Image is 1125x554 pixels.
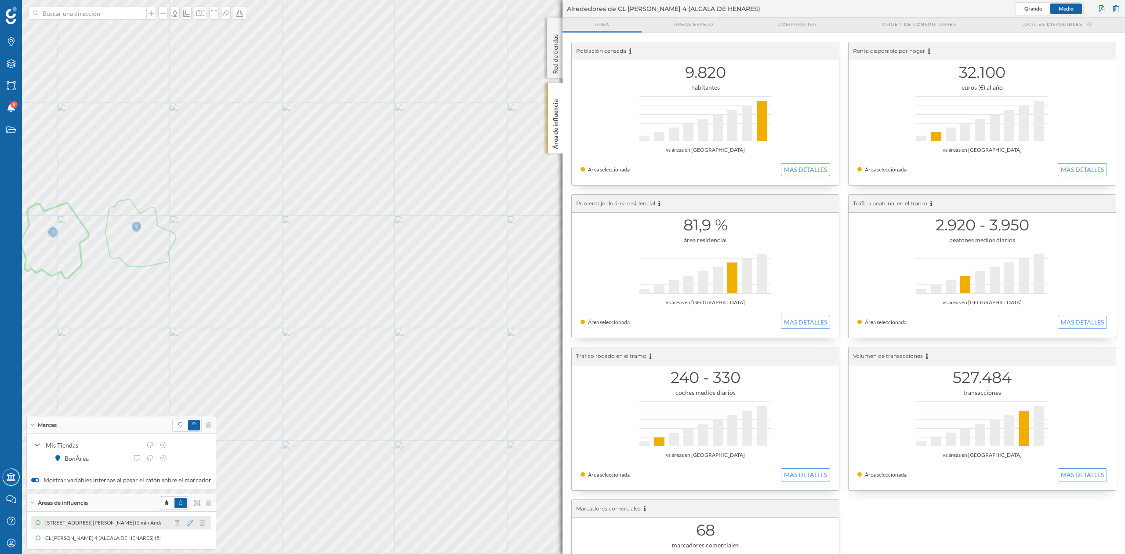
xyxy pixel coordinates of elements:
div: área residencial [581,236,830,244]
div: Población censada [572,42,839,60]
button: MAS DETALLES [781,316,830,329]
button: MAS DETALLES [781,468,830,481]
div: peatones medios diarios [857,236,1107,244]
p: Área de influencia [551,96,560,149]
span: Área seleccionada [865,319,907,325]
div: Tráfico rodado en el tramo [572,347,839,365]
span: Comparativa [778,21,817,28]
button: MAS DETALLES [1058,468,1107,481]
button: MAS DETALLES [781,163,830,176]
div: Porcentaje de área residencial [572,195,839,213]
div: habitantes [581,83,830,92]
div: Volumen de transacciones [849,347,1116,365]
div: Renta disponible por hogar [849,42,1116,60]
div: vs áreas en [GEOGRAPHIC_DATA] [581,451,830,459]
h1: 68 [581,522,830,539]
div: vs áreas en [GEOGRAPHIC_DATA] [581,146,830,154]
h1: 527.484 [857,369,1107,386]
span: Áreas espejo [674,21,713,28]
div: marcadores comerciales [581,541,830,550]
div: vs áreas en [GEOGRAPHIC_DATA] [857,146,1107,154]
button: MAS DETALLES [1058,316,1107,329]
div: BonÀrea [65,454,93,463]
div: [STREET_ADDRESS][PERSON_NAME] (5 min Andando) [45,518,178,527]
span: Área seleccionada [588,319,630,325]
h1: 32.100 [857,64,1107,81]
div: CL [PERSON_NAME] 4 (ALCALA DE HENARES) (5 min Andando) [45,534,197,543]
span: 8 [13,100,15,109]
label: Mostrar variables internas al pasar el ratón sobre el marcador [31,476,211,485]
img: Geoblink Logo [6,7,17,24]
span: Área seleccionada [588,471,630,478]
div: Mis Tiendas [46,441,142,450]
div: Marcadores comerciales [572,500,839,518]
h1: 9.820 [581,64,830,81]
span: Área seleccionada [865,471,907,478]
div: vs áreas en [GEOGRAPHIC_DATA] [857,298,1107,307]
span: Soporte [18,6,49,14]
span: Locales disponibles [1021,21,1082,28]
span: Áreas de influencia [38,499,88,507]
div: vs áreas en [GEOGRAPHIC_DATA] [581,298,830,307]
span: Alrededores de CL [PERSON_NAME] 4 (ALCALA DE HENARES) [567,4,760,13]
div: euros (€) al año [857,83,1107,92]
button: MAS DETALLES [1058,163,1107,176]
span: Origen de consumidores [882,21,956,28]
h1: 81,9 % [581,217,830,233]
span: Área seleccionada [588,166,630,173]
span: Medio [1059,5,1074,12]
div: coches medios diarios [581,388,830,397]
h1: 2.920 - 3.950 [857,217,1107,233]
div: Tráfico peatonal en el tramo [849,195,1116,213]
span: Marcas [38,421,57,429]
span: Area [595,21,609,28]
div: transacciones [857,388,1107,397]
h1: 240 - 330 [581,369,830,386]
span: Área seleccionada [865,166,907,173]
p: Red de tiendas [551,31,560,74]
div: vs áreas en [GEOGRAPHIC_DATA] [857,451,1107,459]
span: Grande [1024,5,1042,12]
